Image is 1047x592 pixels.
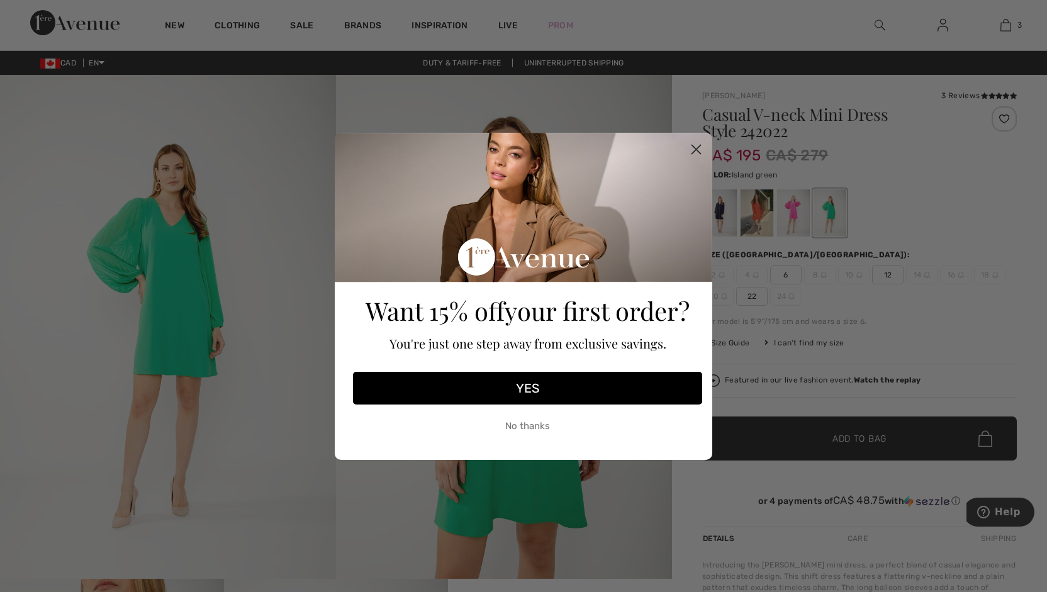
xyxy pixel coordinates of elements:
[28,9,54,20] span: Help
[366,294,505,327] span: Want 15% off
[353,411,702,442] button: No thanks
[353,372,702,405] button: YES
[389,335,666,352] span: You're just one step away from exclusive savings.
[685,138,707,160] button: Close dialog
[505,294,690,327] span: your first order?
